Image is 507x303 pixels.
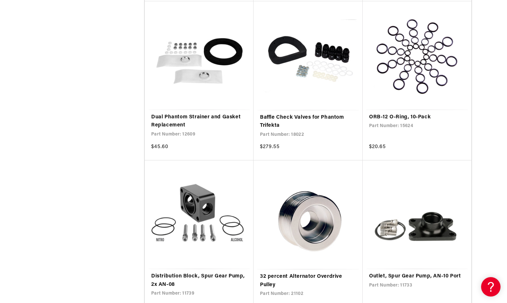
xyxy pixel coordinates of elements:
a: Outlet, Spur Gear Pump, AN-10 Port [369,272,465,281]
a: Dual Phantom Strainer and Gasket Replacement [151,113,247,130]
a: ORB-12 O-Ring, 10-Pack [369,113,465,122]
a: Distribution Block, Spur Gear Pump, 2x AN-08 [151,272,247,289]
a: 32 percent Alternator Overdrive Pulley [260,273,356,289]
a: Baffle Check Valves for Phantom Trifekta [260,114,356,130]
